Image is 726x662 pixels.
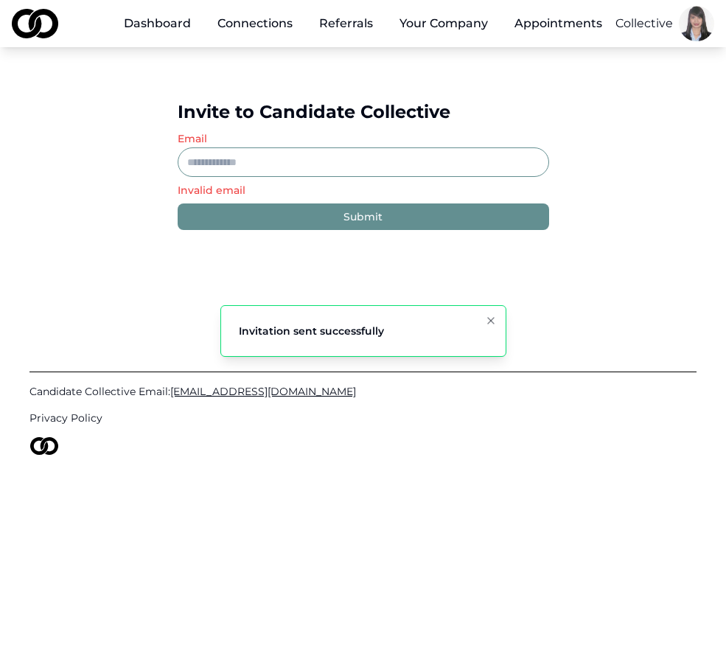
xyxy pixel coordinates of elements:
nav: Main [112,9,614,38]
div: Submit [343,209,383,224]
a: Appointments [503,9,614,38]
img: logo [12,9,58,38]
a: Candidate Collective Email:[EMAIL_ADDRESS][DOMAIN_NAME] [29,384,697,399]
p: Invalid email [178,183,549,198]
a: Dashboard [112,9,203,38]
button: Your Company [388,9,500,38]
span: [EMAIL_ADDRESS][DOMAIN_NAME] [170,385,356,398]
img: 51457996-7adf-4995-be40-a9f8ac946256-Picture1-profile_picture.jpg [679,6,714,41]
a: Connections [206,9,304,38]
div: Invitation sent successfully [239,324,384,338]
img: logo [29,437,59,455]
button: Submit [178,203,549,230]
div: Invite to Candidate Collective [178,100,549,124]
a: Referrals [307,9,385,38]
label: Email [178,132,207,145]
a: Privacy Policy [29,411,697,425]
